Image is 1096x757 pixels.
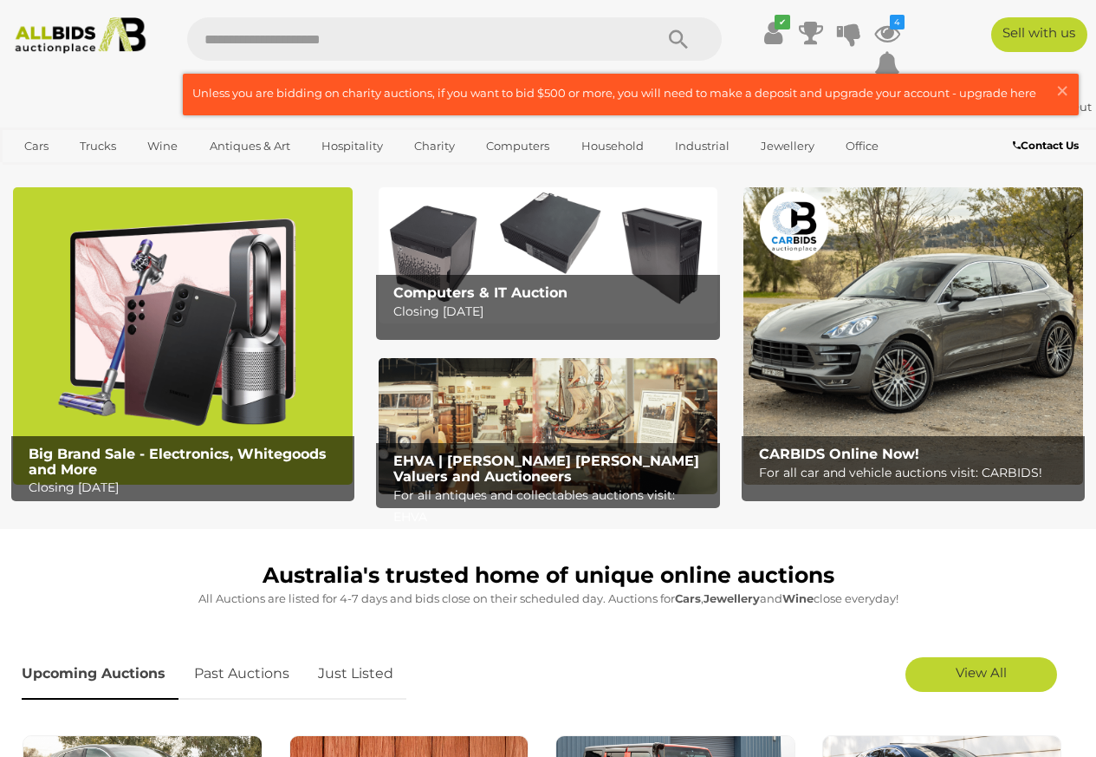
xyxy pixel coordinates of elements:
[393,485,710,528] p: For all antiques and collectables auctions visit: EHVA
[760,17,786,49] a: ✔
[905,657,1057,692] a: View All
[782,591,814,605] strong: Wine
[956,664,1007,681] span: View All
[759,446,919,462] b: CARBIDS Online Now!
[80,160,225,189] a: [GEOGRAPHIC_DATA]
[759,462,1076,484] p: For all car and vehicle auctions visit: CARBIDS!
[310,132,394,160] a: Hospitality
[635,17,722,61] button: Search
[743,187,1083,485] a: CARBIDS Online Now! CARBIDS Online Now! For all car and vehicle auctions visit: CARBIDS!
[379,187,718,323] a: Computers & IT Auction Computers & IT Auction Closing [DATE]
[393,453,699,485] b: EHVA | [PERSON_NAME] [PERSON_NAME] Valuers and Auctioneers
[13,160,71,189] a: Sports
[181,649,302,700] a: Past Auctions
[379,358,718,494] a: EHVA | Evans Hastings Valuers and Auctioneers EHVA | [PERSON_NAME] [PERSON_NAME] Valuers and Auct...
[305,649,406,700] a: Just Listed
[198,132,302,160] a: Antiques & Art
[475,132,561,160] a: Computers
[874,17,900,49] a: 4
[13,132,60,160] a: Cars
[13,187,353,485] img: Big Brand Sale - Electronics, Whitegoods and More
[29,477,346,499] p: Closing [DATE]
[393,284,567,301] b: Computers & IT Auction
[8,17,152,54] img: Allbids.com.au
[29,446,327,478] b: Big Brand Sale - Electronics, Whitegoods and More
[570,132,655,160] a: Household
[1054,74,1070,108] span: ×
[22,649,178,700] a: Upcoming Auctions
[1013,139,1079,152] b: Contact Us
[749,132,826,160] a: Jewellery
[379,358,718,494] img: EHVA | Evans Hastings Valuers and Auctioneers
[775,15,790,29] i: ✔
[834,132,890,160] a: Office
[1013,136,1083,155] a: Contact Us
[991,17,1087,52] a: Sell with us
[68,132,127,160] a: Trucks
[704,591,760,605] strong: Jewellery
[890,15,905,29] i: 4
[675,591,701,605] strong: Cars
[136,132,189,160] a: Wine
[664,132,741,160] a: Industrial
[22,564,1074,588] h1: Australia's trusted home of unique online auctions
[403,132,466,160] a: Charity
[393,301,710,323] p: Closing [DATE]
[379,187,718,323] img: Computers & IT Auction
[743,187,1083,485] img: CARBIDS Online Now!
[13,187,353,485] a: Big Brand Sale - Electronics, Whitegoods and More Big Brand Sale - Electronics, Whitegoods and Mo...
[22,589,1074,609] p: All Auctions are listed for 4-7 days and bids close on their scheduled day. Auctions for , and cl...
